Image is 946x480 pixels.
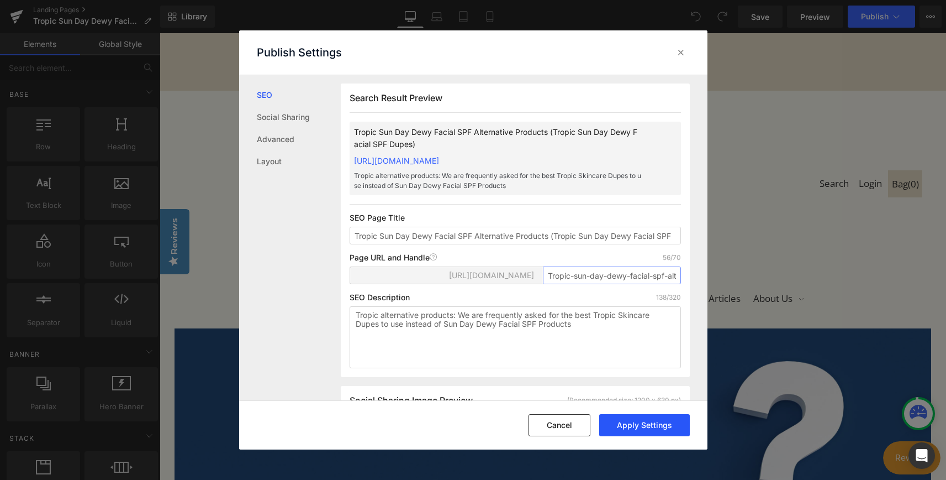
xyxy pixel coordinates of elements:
[141,259,211,280] span: Product by Type
[475,259,503,280] span: Advice
[414,259,450,280] span: Samples
[354,171,641,191] p: Tropic alternative products: We are frequently asked for the best Tropic Skincare Dupes to use in...
[567,395,681,405] div: (Recommended size: 1200 x 630 px)
[660,144,689,165] span: Search
[728,137,763,164] button: Open cart
[656,137,693,164] a: Search
[350,213,681,222] p: SEO Page Title
[363,23,424,34] strong: 01299 253994
[350,259,388,280] span: Products
[908,442,935,469] div: Open Intercom Messenger
[470,252,521,279] a: Advice
[257,46,342,59] p: Publish Settings
[594,259,633,280] span: About Us
[345,252,406,279] a: Products
[236,259,325,280] span: Products by Concern
[350,395,473,406] span: Social Sharing Image Preview
[599,414,690,436] button: Apply Settings
[751,144,757,157] span: 0
[523,252,586,279] a: Blog Articles
[732,144,759,165] span: Bag
[449,271,534,280] span: [URL][DOMAIN_NAME]
[320,10,467,21] a: [EMAIL_ADDRESS][DOMAIN_NAME]
[257,106,341,128] a: Social Sharing
[257,128,341,150] a: Advanced
[656,293,681,302] p: 138/320
[409,252,468,279] a: Samples
[136,252,229,279] a: Product by Type
[663,253,681,262] p: 56/70
[723,408,781,441] iframe: Button to open loyalty program pop-up
[354,126,641,150] p: Tropic Sun Day Dewy Facial SPF Alternative Products (Tropic Sun Day Dewy Facial SPF Dupes)
[350,227,681,244] input: Enter your page title...
[9,185,21,221] div: Reviews
[350,253,437,262] p: Page URL and Handle
[529,414,590,436] button: Cancel
[543,267,681,284] input: Enter page title...
[699,144,722,165] span: Login
[257,84,341,106] a: SEO
[589,252,651,279] a: About Us
[528,259,581,280] span: Blog Articles
[287,66,499,234] img: Natural Elements
[748,144,759,157] span: ( )
[350,293,410,302] p: SEO Description
[313,36,474,48] em: Free UK delivery on orders over £60
[354,156,439,165] a: [URL][DOMAIN_NAME]
[695,137,726,164] a: Login
[231,252,343,279] a: Products by Concern
[350,92,442,103] span: Search Result Preview
[257,150,341,173] a: Layout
